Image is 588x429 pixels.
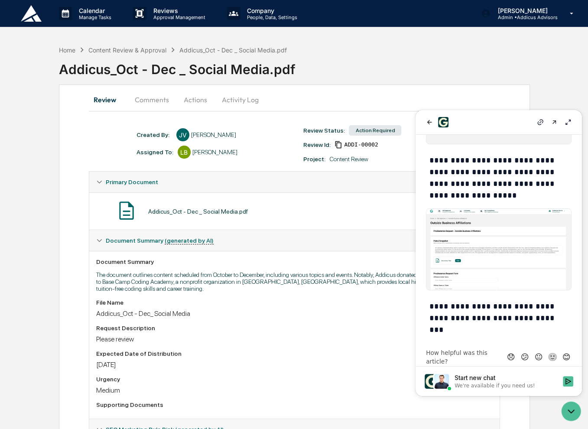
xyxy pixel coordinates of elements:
[344,141,378,148] span: 744e7310-27c8-47f6-821a-238c6944770d
[72,14,116,20] p: Manage Tasks
[176,128,189,141] div: JV
[148,208,248,215] div: Addicus_Oct - Dec _ Social Media.pdf
[89,251,500,419] div: Document Summary (generated by AI)
[176,89,215,110] button: Actions
[89,172,500,192] div: Primary Document
[59,46,75,54] div: Home
[59,55,588,77] div: Addicus_Oct - Dec _ Social Media.pdf
[96,258,493,265] div: Document Summary
[191,131,236,138] div: [PERSON_NAME]
[96,376,493,383] div: Urgency
[136,131,172,138] div: Created By: ‎ ‎
[96,309,493,318] div: Addicus_Oct - Dec_ Social Media
[89,89,500,110] div: secondary tabs example
[303,141,330,148] div: Review Id:
[560,400,584,424] iframe: Open customer support
[96,271,493,292] p: The document outlines content scheduled from October to December, including various topics and ev...
[96,335,493,343] div: Please review
[116,200,137,221] img: Document Icon
[349,125,401,136] div: Action Required
[106,237,214,244] span: Document Summary
[96,386,493,394] div: Medium
[72,7,116,14] p: Calendar
[491,7,557,14] p: [PERSON_NAME]
[128,89,176,110] button: Comments
[96,401,493,408] div: Supporting Documents
[89,192,500,230] div: Primary Document
[88,46,166,54] div: Content Review & Approval
[89,230,500,251] div: Document Summary (generated by AI)
[89,89,128,110] button: Review
[240,7,302,14] p: Company
[96,325,493,331] div: Request Description
[240,14,302,20] p: People, Data, Settings
[491,14,557,20] p: Admin • Addicus Advisors
[96,299,493,306] div: File Name
[146,14,210,20] p: Approval Management
[179,46,287,54] div: Addicus_Oct - Dec _ Social Media.pdf
[178,146,191,159] div: LB
[96,350,493,357] div: Expected Date of Distribution
[136,149,173,156] div: Assigned To:
[215,89,266,110] button: Activity Log
[303,127,344,134] div: Review Status:
[165,237,214,244] u: (generated by AI)
[96,361,493,369] div: [DATE]
[21,5,42,22] img: logo
[106,179,158,185] span: Primary Document
[192,149,237,156] div: [PERSON_NAME]
[146,7,210,14] p: Reviews
[329,156,368,162] div: Content Review
[416,110,582,396] iframe: Customer support window
[303,156,325,162] div: Project:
